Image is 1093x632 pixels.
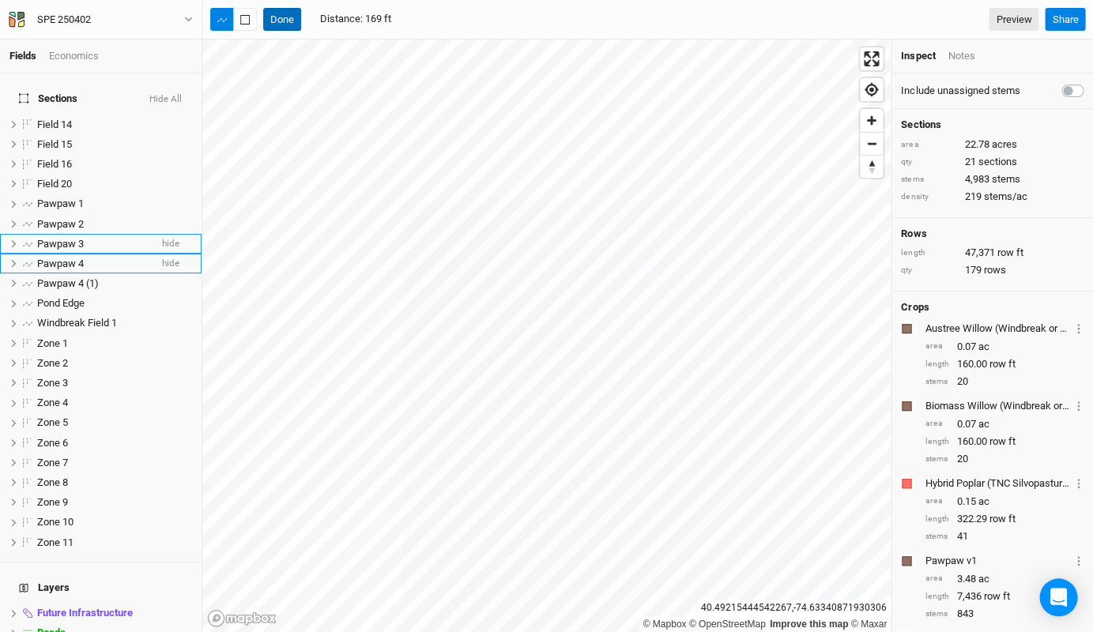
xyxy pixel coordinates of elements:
button: SPE 250402 [8,11,194,28]
div: 0.15 [925,495,1084,509]
span: row ft [989,357,1015,371]
div: Zone 4 [37,397,192,409]
span: Zone 4 [37,397,68,408]
span: Zone 8 [37,476,68,488]
span: Field 15 [37,138,72,150]
div: length [925,436,948,448]
span: row ft [989,512,1015,526]
span: Zone 11 [37,536,73,548]
span: stems [991,172,1020,186]
div: 40.49215444542267 , -74.63340871930306 [697,600,891,616]
div: 160.00 [925,434,1084,449]
div: 41 [925,529,1084,544]
div: 3.48 [925,572,1084,586]
div: Zone 7 [37,457,192,469]
button: Zoom out [860,132,883,155]
a: Fields [9,50,36,62]
span: rows [983,263,1005,277]
span: Zone 5 [37,416,68,428]
div: Pawpaw v1 [925,554,1070,568]
span: row ft [989,434,1015,449]
div: Zone 3 [37,377,192,389]
div: stems [925,608,948,620]
div: 20 [925,452,1084,466]
div: Zone 1 [37,337,192,350]
div: Field 15 [37,138,192,151]
canvas: Map [202,39,890,632]
span: ac [978,572,989,586]
div: qty [901,265,956,276]
div: Windbreak Field 1 [37,317,192,329]
span: Sections [19,92,77,105]
h4: Rows [901,228,1084,240]
div: area [925,340,948,352]
span: Future Infrastructure [37,607,133,619]
div: length [925,591,948,603]
div: area [925,573,948,585]
button: Share [1045,8,1085,32]
span: Zone 9 [37,496,68,508]
div: 843 [925,607,1084,621]
div: stems [925,453,948,465]
div: SPE 250402 [37,12,91,28]
a: OpenStreetMap [689,619,766,630]
div: Zone 10 [37,516,192,529]
div: Hybrid Poplar (TNC Silvopasture) [925,476,1070,491]
div: stems [925,376,948,388]
div: Distance : 169 ft [320,12,391,26]
a: Maxar [850,619,887,630]
div: density [901,191,956,203]
span: Zoom out [860,133,883,155]
div: Pawpaw 1 [37,197,192,210]
span: Field 20 [37,178,72,190]
div: Zone 11 [37,536,192,549]
a: Improve this map [770,619,848,630]
div: 22.78 [901,137,1084,152]
button: Crop Usage [1073,319,1084,337]
div: 0.07 [925,340,1084,354]
span: Zone 7 [37,457,68,468]
div: Biomass Willow (Windbreak or Screen) [925,399,1070,413]
div: Pond Edge [37,297,192,310]
label: Include unassigned stems [901,84,1020,98]
span: Pawpaw 2 [37,218,84,230]
a: Mapbox [643,619,686,630]
div: Notes [948,49,974,63]
div: Zone 8 [37,476,192,489]
div: Austree Willow (Windbreak or Screen) [925,322,1070,336]
span: Reset bearing to north [860,156,883,178]
span: hide [162,234,179,254]
div: 4,983 [901,172,1084,186]
a: Mapbox logo [207,609,277,627]
div: area [925,418,948,430]
span: ac [978,417,989,431]
button: Enter fullscreen [860,47,883,70]
div: stems [925,531,948,543]
div: 47,371 [901,246,1084,260]
span: ac [978,495,989,509]
span: Field 16 [37,158,72,170]
div: area [901,139,956,151]
span: Zone 6 [37,437,68,449]
span: Field 14 [37,118,72,130]
span: Pawpaw 3 [37,238,84,250]
a: Preview [989,8,1038,32]
div: stems [901,174,956,186]
div: 160.00 [925,357,1084,371]
h4: Layers [9,572,192,604]
button: Find my location [860,78,883,101]
div: Future Infrastructure [37,607,192,619]
button: Zoom in [860,109,883,132]
span: Zone 3 [37,377,68,389]
div: 322.29 [925,512,1084,526]
div: length [901,247,956,259]
div: Field 20 [37,178,192,190]
div: 219 [901,190,1084,204]
span: row ft [983,589,1009,604]
div: Zone 2 [37,357,192,370]
span: Pawpaw 4 (1) [37,277,99,289]
span: Zone 10 [37,516,73,528]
